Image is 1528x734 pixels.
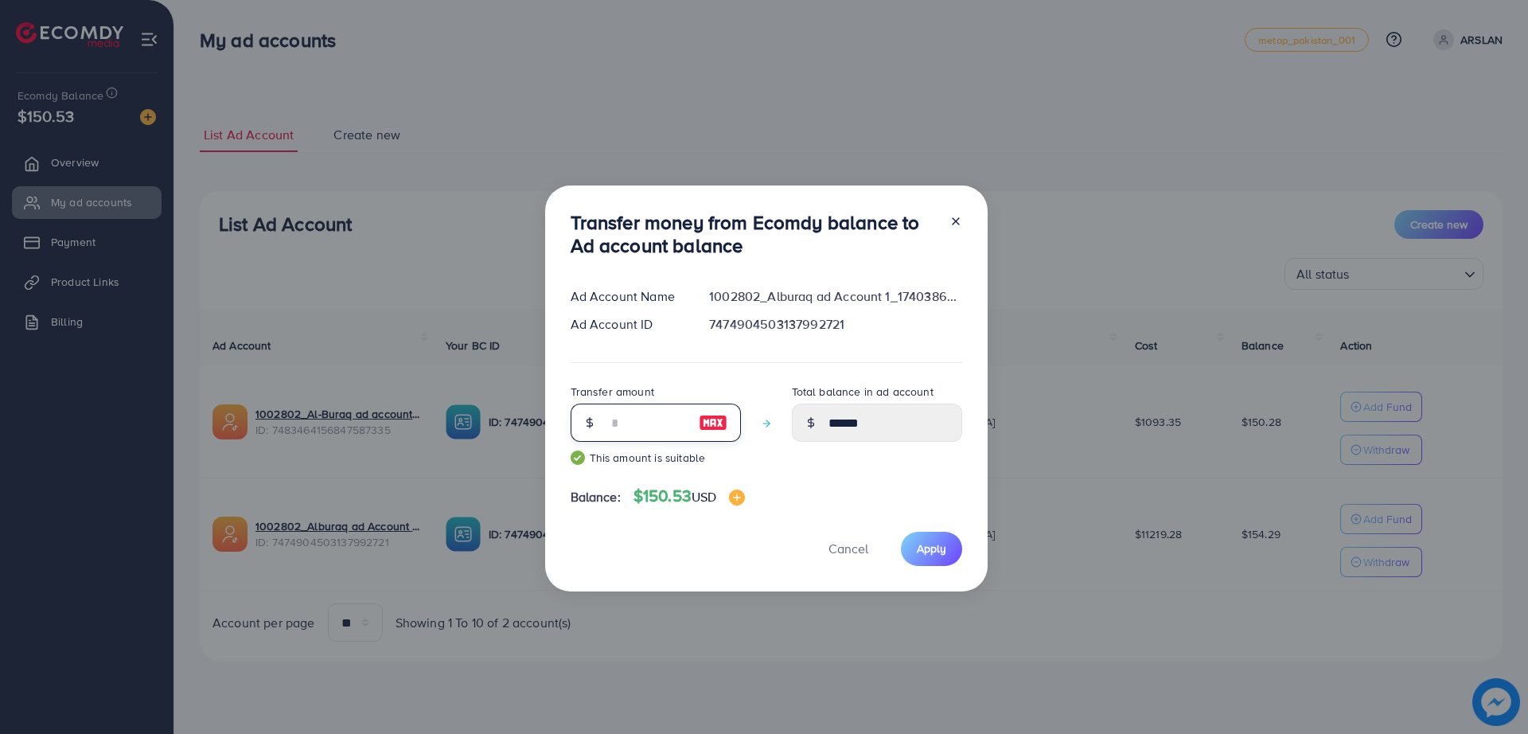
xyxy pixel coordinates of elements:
img: image [729,490,745,506]
small: This amount is suitable [571,450,741,466]
h3: Transfer money from Ecomdy balance to Ad account balance [571,211,937,257]
img: image [699,413,727,432]
div: 1002802_Alburaq ad Account 1_1740386843243 [696,287,974,306]
h4: $150.53 [633,486,746,506]
span: Cancel [828,540,868,557]
img: guide [571,451,585,465]
span: Balance: [571,488,621,506]
div: Ad Account ID [558,315,697,334]
label: Total balance in ad account [792,384,934,400]
button: Apply [901,532,962,566]
div: Ad Account Name [558,287,697,306]
span: USD [692,488,716,506]
div: 7474904503137992721 [696,315,974,334]
label: Transfer amount [571,384,654,400]
span: Apply [917,541,946,556]
button: Cancel [809,532,888,566]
